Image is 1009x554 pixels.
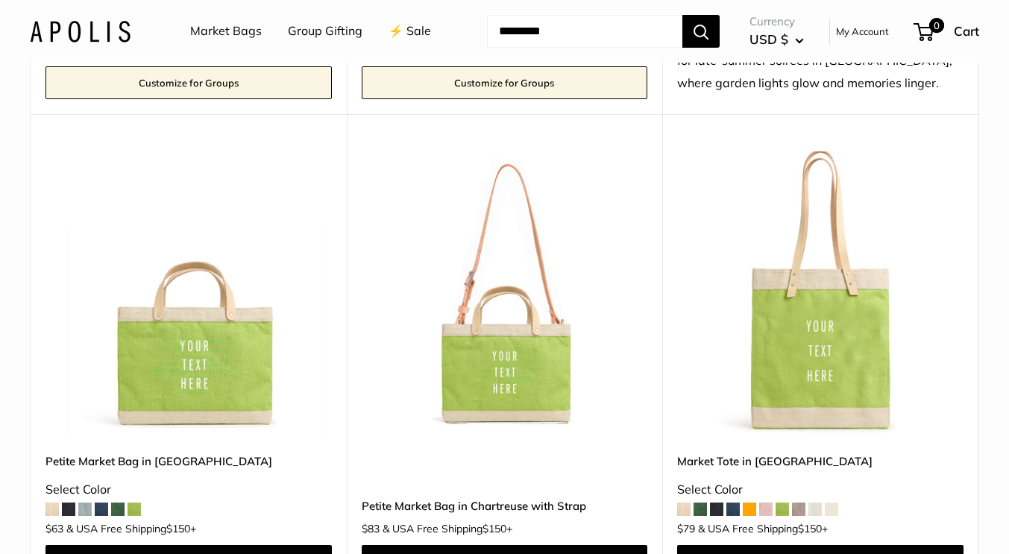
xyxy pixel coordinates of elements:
[45,479,332,501] div: Select Color
[749,11,804,32] span: Currency
[45,66,332,99] a: Customize for Groups
[798,522,822,535] span: $150
[362,151,648,438] img: Petite Market Bag in Chartreuse with Strap
[915,19,979,43] a: 0 Cart
[362,497,648,514] a: Petite Market Bag in Chartreuse with Strap
[362,66,648,99] a: Customize for Groups
[749,28,804,51] button: USD $
[698,523,828,534] span: & USA Free Shipping +
[836,22,889,40] a: My Account
[166,522,190,535] span: $150
[45,151,332,438] img: Petite Market Bag in Chartreuse
[383,523,512,534] span: & USA Free Shipping +
[682,15,720,48] button: Search
[45,151,332,438] a: Petite Market Bag in ChartreusePetite Market Bag in Chartreuse
[362,522,380,535] span: $83
[362,151,648,438] a: Petite Market Bag in Chartreuse with StrapPetite Market Bag in Chartreuse with Strap
[677,151,964,438] a: Market Tote in ChartreuseMarket Tote in Chartreuse
[749,31,788,47] span: USD $
[30,20,131,42] img: Apolis
[954,23,979,39] span: Cart
[66,523,196,534] span: & USA Free Shipping +
[487,15,682,48] input: Search...
[483,522,506,535] span: $150
[389,20,431,43] a: ⚡️ Sale
[929,18,944,33] span: 0
[45,522,63,535] span: $63
[677,522,695,535] span: $79
[45,453,332,470] a: Petite Market Bag in [GEOGRAPHIC_DATA]
[677,479,964,501] div: Select Color
[288,20,362,43] a: Group Gifting
[190,20,262,43] a: Market Bags
[677,151,964,438] img: Market Tote in Chartreuse
[677,453,964,470] a: Market Tote in [GEOGRAPHIC_DATA]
